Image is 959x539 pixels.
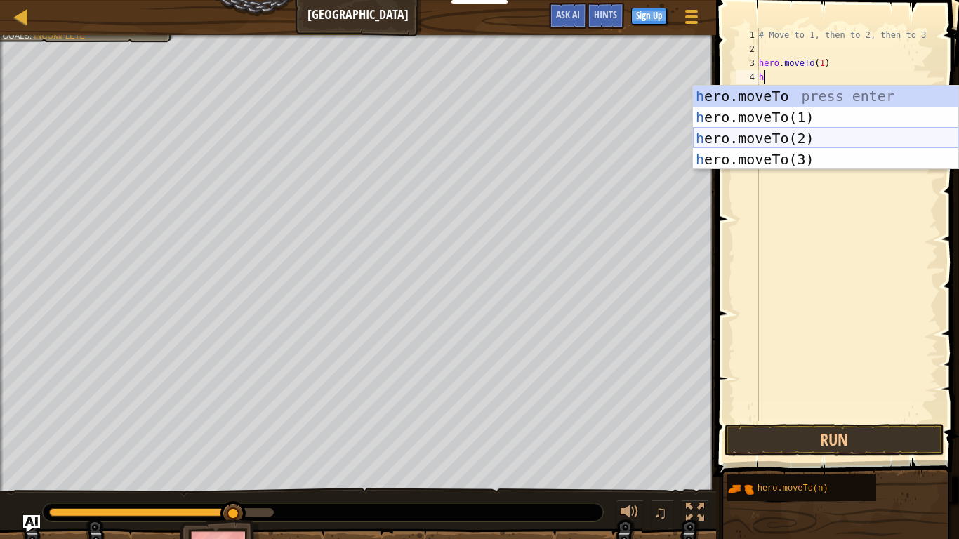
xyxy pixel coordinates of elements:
[681,500,709,528] button: Toggle fullscreen
[736,56,759,70] div: 3
[556,8,580,21] span: Ask AI
[674,3,709,36] button: Show game menu
[736,70,759,84] div: 4
[736,42,759,56] div: 2
[23,515,40,532] button: Ask AI
[594,8,617,21] span: Hints
[631,8,667,25] button: Sign Up
[725,424,944,456] button: Run
[549,3,587,29] button: Ask AI
[651,500,675,528] button: ♫
[736,84,759,98] div: 5
[758,484,828,493] span: hero.moveTo(n)
[654,502,668,523] span: ♫
[736,28,759,42] div: 1
[616,500,644,528] button: Adjust volume
[727,476,754,503] img: portrait.png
